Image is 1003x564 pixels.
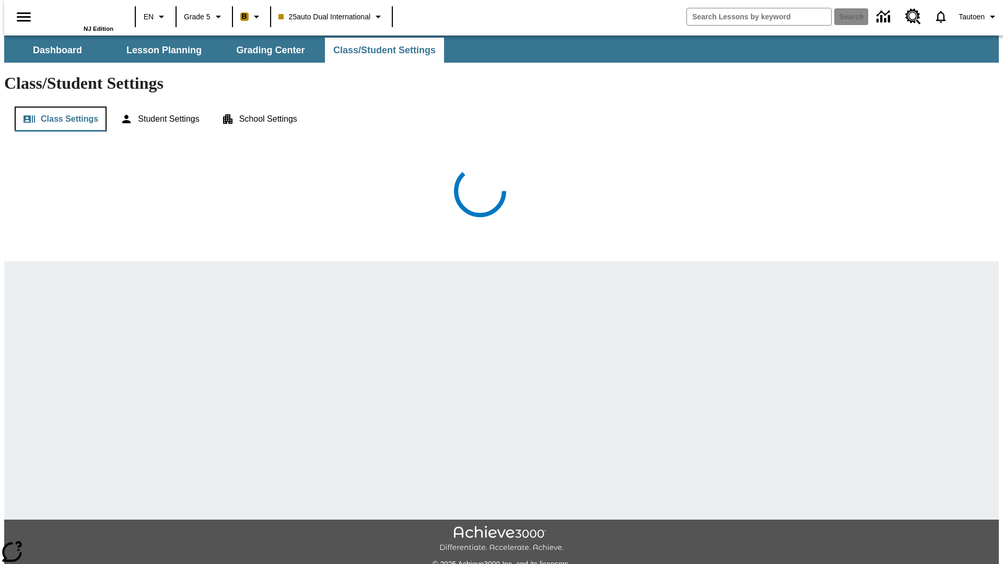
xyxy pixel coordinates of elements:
div: SubNavbar [4,36,999,63]
a: Notifications [927,3,954,30]
div: SubNavbar [4,38,445,63]
span: Tautoen [959,11,985,22]
button: Grading Center [218,38,323,63]
button: Grade: Grade 5, Select a grade [180,7,229,26]
button: Dashboard [5,38,110,63]
button: Lesson Planning [112,38,216,63]
span: Dashboard [33,44,82,56]
a: Home [45,5,113,26]
button: Class: 25auto Dual International, Select your class [274,7,389,26]
span: B [242,10,247,23]
input: search field [687,8,831,25]
button: Boost Class color is peach. Change class color [236,7,267,26]
span: 25auto Dual International [278,11,370,22]
span: EN [144,11,154,22]
a: Resource Center, Will open in new tab [899,3,927,31]
span: Lesson Planning [126,44,202,56]
span: Grading Center [236,44,305,56]
button: Class Settings [15,107,107,132]
button: Class/Student Settings [325,38,444,63]
div: Home [45,4,113,32]
span: Class/Student Settings [333,44,436,56]
button: Language: EN, Select a language [139,7,172,26]
button: School Settings [213,107,306,132]
button: Open side menu [8,2,39,32]
h1: Class/Student Settings [4,74,999,93]
img: Achieve3000 Differentiate Accelerate Achieve [439,526,564,553]
button: Profile/Settings [954,7,1003,26]
span: NJ Edition [84,26,113,32]
button: Student Settings [112,107,207,132]
div: Class/Student Settings [15,107,988,132]
a: Data Center [870,3,899,31]
span: Grade 5 [184,11,211,22]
